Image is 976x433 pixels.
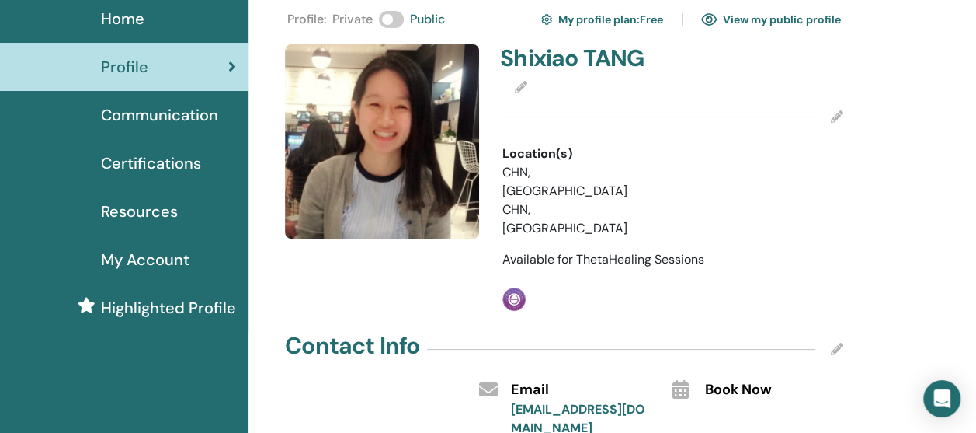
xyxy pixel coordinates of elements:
span: My Account [101,248,189,271]
span: Public [410,10,445,29]
span: Home [101,7,144,30]
span: Certifications [101,152,201,175]
span: Location(s) [502,145,572,163]
img: eye.svg [701,12,717,26]
span: Resources [101,200,178,223]
span: Profile : [287,10,326,29]
span: Available for ThetaHealing Sessions [502,251,704,267]
div: Open Intercom Messenger [923,380,960,417]
a: My profile plan:Free [541,7,663,32]
span: Profile [101,55,148,79]
img: cog.svg [541,12,552,27]
span: Book Now [705,380,772,400]
h4: Shixiao TANG [500,44,663,72]
h4: Contact Info [285,332,419,360]
span: Highlighted Profile [101,296,236,320]
span: Private [332,10,373,29]
li: CHN, [GEOGRAPHIC_DATA] [502,163,630,201]
span: Communication [101,103,218,127]
span: Email [511,380,549,400]
a: View my public profile [701,7,841,32]
li: CHN, [GEOGRAPHIC_DATA] [502,201,630,238]
img: default.jpg [285,44,479,239]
